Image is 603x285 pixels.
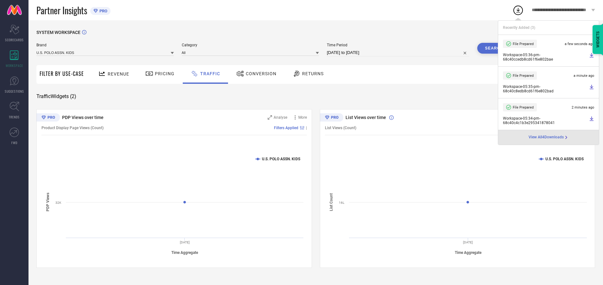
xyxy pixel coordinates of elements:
span: Filters Applied [274,126,298,130]
span: More [298,115,307,120]
span: Product Display Page Views (Count) [41,126,104,130]
span: a few seconds ago [565,42,594,46]
span: | [306,126,307,130]
span: Traffic Widgets ( 2 ) [36,93,76,100]
span: SUGGESTIONS [5,89,24,94]
tspan: Time Aggregate [171,250,198,255]
span: Pricing [155,71,175,76]
button: Search [477,43,511,54]
text: 16L [339,201,345,204]
span: List Views (Count) [325,126,356,130]
div: Premium [320,113,343,123]
span: File Prepared [513,74,534,78]
span: File Prepared [513,105,534,109]
span: Returns [302,71,324,76]
span: Workspace - 05:36-pm - 68c40ccedb8cd61f6e802bae [503,53,587,62]
span: SCORECARDS [5,37,24,42]
span: Workspace - 05:34-pm - 68c40c4c1b3e295341878041 [503,116,587,125]
a: Download [589,53,594,62]
tspan: PDP Views [46,193,50,212]
span: Category [182,43,319,47]
span: Workspace - 05:35-pm - 68c40c8edb8cd61f6e802bad [503,84,587,93]
span: View All 4 Downloads [529,135,564,140]
span: WORKSPACE [6,63,23,68]
span: Revenue [108,71,129,76]
span: Analyse [274,115,287,120]
span: SYSTEM WORKSPACE [36,30,80,35]
text: [DATE] [463,241,473,244]
text: [DATE] [180,241,190,244]
span: Traffic [200,71,220,76]
span: a minute ago [574,74,594,78]
span: Brand [36,43,174,47]
span: Partner Insights [36,4,87,17]
span: Recently Added ( 3 ) [503,25,535,30]
div: Open download list [512,4,524,16]
a: Download [589,116,594,125]
span: PDP Views over time [62,115,104,120]
input: Select time period [327,49,469,56]
span: 2 minutes ago [572,105,594,109]
span: List Views over time [346,115,386,120]
span: Time Period [327,43,469,47]
span: Filter By Use-Case [40,70,84,77]
tspan: Time Aggregate [455,250,482,255]
div: Open download page [529,135,569,140]
a: View All4Downloads [529,135,569,140]
text: U.S. POLO ASSN. KIDS [262,157,300,161]
text: 32K [55,201,61,204]
span: File Prepared [513,42,534,46]
span: TRENDS [9,115,20,119]
span: Conversion [246,71,276,76]
text: U.S. POLO ASSN. KIDS [545,157,584,161]
svg: Zoom [268,115,272,120]
tspan: List Count [329,193,333,211]
div: Premium [36,113,60,123]
span: PRO [98,9,107,13]
a: Download [589,84,594,93]
span: FWD [11,140,17,145]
